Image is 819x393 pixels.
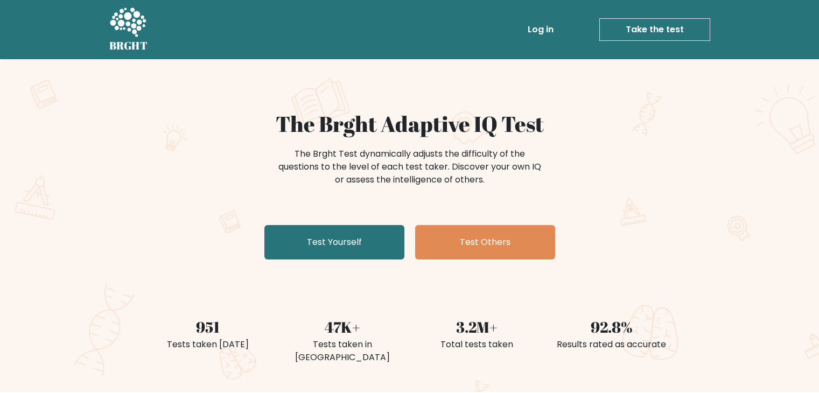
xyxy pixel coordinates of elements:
[147,111,673,137] h1: The Brght Adaptive IQ Test
[523,19,558,40] a: Log in
[415,225,555,259] a: Test Others
[551,338,673,351] div: Results rated as accurate
[275,148,544,186] div: The Brght Test dynamically adjusts the difficulty of the questions to the level of each test take...
[109,39,148,52] h5: BRGHT
[551,315,673,338] div: 92.8%
[416,338,538,351] div: Total tests taken
[147,315,269,338] div: 951
[109,4,148,55] a: BRGHT
[416,315,538,338] div: 3.2M+
[147,338,269,351] div: Tests taken [DATE]
[282,315,403,338] div: 47K+
[599,18,710,41] a: Take the test
[282,338,403,364] div: Tests taken in [GEOGRAPHIC_DATA]
[264,225,404,259] a: Test Yourself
